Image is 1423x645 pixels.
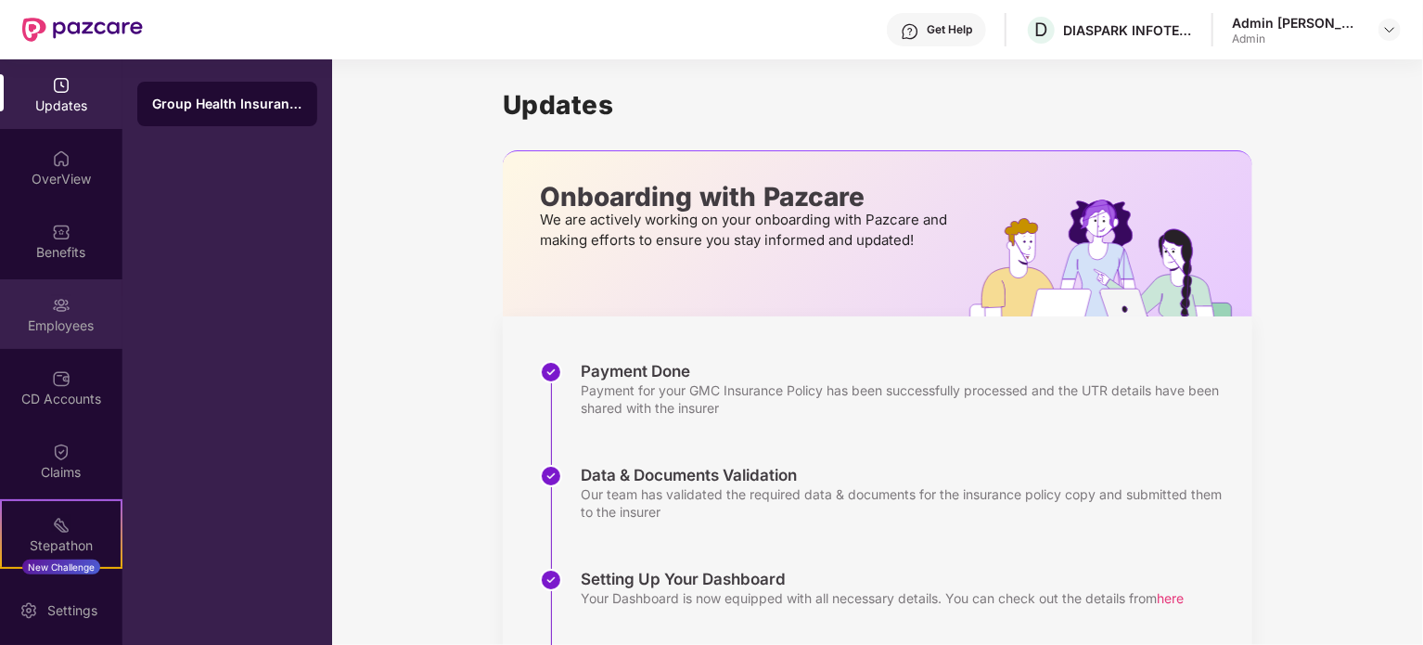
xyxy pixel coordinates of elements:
[52,516,71,535] img: svg+xml;base64,PHN2ZyB4bWxucz0iaHR0cDovL3d3dy53My5vcmcvMjAwMC9zdmciIHdpZHRoPSIyMSIgaGVpZ2h0PSIyMC...
[927,22,972,37] div: Get Help
[42,601,103,620] div: Settings
[52,443,71,461] img: svg+xml;base64,PHN2ZyBpZD0iQ2xhaW0iIHhtbG5zPSJodHRwOi8vd3d3LnczLm9yZy8yMDAwL3N2ZyIgd2lkdGg9IjIwIi...
[1232,32,1362,46] div: Admin
[1382,22,1397,37] img: svg+xml;base64,PHN2ZyBpZD0iRHJvcGRvd24tMzJ4MzIiIHhtbG5zPSJodHRwOi8vd3d3LnczLm9yZy8yMDAwL3N2ZyIgd2...
[2,536,121,555] div: Stepathon
[52,223,71,241] img: svg+xml;base64,PHN2ZyBpZD0iQmVuZWZpdHMiIHhtbG5zPSJodHRwOi8vd3d3LnczLm9yZy8yMDAwL3N2ZyIgd2lkdGg9Ij...
[52,76,71,95] img: svg+xml;base64,PHN2ZyBpZD0iVXBkYXRlZCIgeG1sbnM9Imh0dHA6Ly93d3cudzMub3JnLzIwMDAvc3ZnIiB3aWR0aD0iMj...
[540,569,562,591] img: svg+xml;base64,PHN2ZyBpZD0iU3RlcC1Eb25lLTMyeDMyIiB4bWxucz0iaHR0cDovL3d3dy53My5vcmcvMjAwMC9zdmciIH...
[901,22,919,41] img: svg+xml;base64,PHN2ZyBpZD0iSGVscC0zMngzMiIgeG1sbnM9Imh0dHA6Ly93d3cudzMub3JnLzIwMDAvc3ZnIiB3aWR0aD...
[152,95,302,113] div: Group Health Insurance
[1063,21,1193,39] div: DIASPARK INFOTECH PRIVATE LIMITED
[540,361,562,383] img: svg+xml;base64,PHN2ZyBpZD0iU3RlcC1Eb25lLTMyeDMyIiB4bWxucz0iaHR0cDovL3d3dy53My5vcmcvMjAwMC9zdmciIH...
[581,381,1234,417] div: Payment for your GMC Insurance Policy has been successfully processed and the UTR details have be...
[22,560,100,574] div: New Challenge
[1035,19,1048,41] span: D
[52,296,71,315] img: svg+xml;base64,PHN2ZyBpZD0iRW1wbG95ZWVzIiB4bWxucz0iaHR0cDovL3d3dy53My5vcmcvMjAwMC9zdmciIHdpZHRoPS...
[540,465,562,487] img: svg+xml;base64,PHN2ZyBpZD0iU3RlcC1Eb25lLTMyeDMyIiB4bWxucz0iaHR0cDovL3d3dy53My5vcmcvMjAwMC9zdmciIH...
[581,485,1234,521] div: Our team has validated the required data & documents for the insurance policy copy and submitted ...
[540,188,953,205] p: Onboarding with Pazcare
[540,210,953,251] p: We are actively working on your onboarding with Pazcare and making efforts to ensure you stay inf...
[19,601,38,620] img: svg+xml;base64,PHN2ZyBpZD0iU2V0dGluZy0yMHgyMCIgeG1sbnM9Imh0dHA6Ly93d3cudzMub3JnLzIwMDAvc3ZnIiB3aW...
[1232,14,1362,32] div: Admin [PERSON_NAME]
[581,589,1184,607] div: Your Dashboard is now equipped with all necessary details. You can check out the details from
[581,465,1234,485] div: Data & Documents Validation
[52,369,71,388] img: svg+xml;base64,PHN2ZyBpZD0iQ0RfQWNjb3VudHMiIGRhdGEtbmFtZT0iQ0QgQWNjb3VudHMiIHhtbG5zPSJodHRwOi8vd3...
[581,361,1234,381] div: Payment Done
[503,89,1252,121] h1: Updates
[52,149,71,168] img: svg+xml;base64,PHN2ZyBpZD0iSG9tZSIgeG1sbnM9Imh0dHA6Ly93d3cudzMub3JnLzIwMDAvc3ZnIiB3aWR0aD0iMjAiIG...
[581,569,1184,589] div: Setting Up Your Dashboard
[1157,590,1184,606] span: here
[22,18,143,42] img: New Pazcare Logo
[969,200,1252,316] img: hrOnboarding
